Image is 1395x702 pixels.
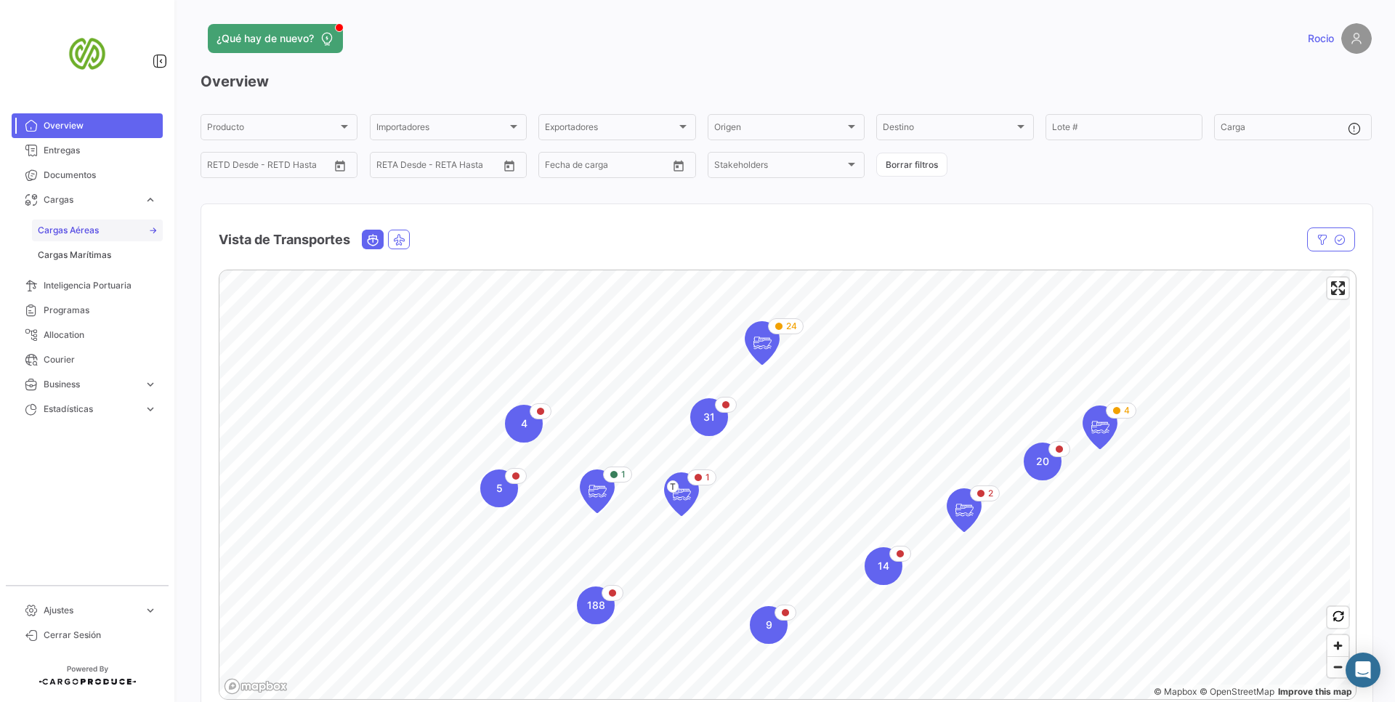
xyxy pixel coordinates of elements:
[577,586,615,624] div: Map marker
[207,124,338,134] span: Producto
[44,604,138,617] span: Ajustes
[12,138,163,163] a: Entregas
[44,403,138,416] span: Estadísticas
[12,113,163,138] a: Overview
[44,353,157,366] span: Courier
[388,162,446,172] input: Hasta
[865,547,902,585] div: Map marker
[786,320,797,333] span: 24
[947,488,982,532] div: Map marker
[389,230,409,249] button: Air
[208,24,343,53] button: ¿Qué hay de nuevo?
[521,416,527,431] span: 4
[201,71,1372,92] h3: Overview
[621,468,626,481] span: 1
[376,124,507,134] span: Importadores
[219,230,350,250] h4: Vista de Transportes
[766,618,772,632] span: 9
[32,244,163,266] a: Cargas Marítimas
[144,604,157,617] span: expand_more
[12,163,163,187] a: Documentos
[44,169,157,182] span: Documentos
[144,403,157,416] span: expand_more
[496,481,503,496] span: 5
[876,153,947,177] button: Borrar filtros
[44,119,157,132] span: Overview
[557,162,615,172] input: Hasta
[44,279,157,292] span: Inteligencia Portuaria
[1327,656,1348,677] button: Zoom out
[545,124,676,134] span: Exportadores
[667,480,679,493] span: T
[1327,278,1348,299] button: Enter fullscreen
[580,469,615,513] div: Map marker
[12,323,163,347] a: Allocation
[1036,454,1049,469] span: 20
[883,124,1014,134] span: Destino
[498,155,520,177] button: Open calendar
[376,162,378,172] input: Desde
[1200,686,1274,697] a: OpenStreetMap
[750,606,788,644] div: Map marker
[219,270,1350,701] canvas: Map
[12,347,163,372] a: Courier
[664,472,699,516] div: Map marker
[1327,657,1348,677] span: Zoom out
[1346,653,1380,687] div: Abrir Intercom Messenger
[1308,31,1334,46] span: Rocio
[545,162,546,172] input: Desde
[224,678,288,695] a: Mapbox logo
[703,410,715,424] span: 31
[217,31,314,46] span: ¿Qué hay de nuevo?
[329,155,351,177] button: Open calendar
[745,321,780,365] div: Map marker
[1124,404,1130,417] span: 4
[878,559,889,573] span: 14
[1341,23,1372,54] img: placeholder-user.png
[714,124,845,134] span: Origen
[144,193,157,206] span: expand_more
[32,219,163,241] a: Cargas Aéreas
[363,230,383,249] button: Ocean
[505,405,543,443] div: Map marker
[1154,686,1197,697] a: Mapbox
[44,629,157,642] span: Cerrar Sesión
[1083,406,1117,449] div: Map marker
[38,224,99,237] span: Cargas Aéreas
[144,378,157,391] span: expand_more
[44,193,138,206] span: Cargas
[207,162,209,172] input: Desde
[1278,686,1352,697] a: Map feedback
[219,162,277,172] input: Hasta
[668,155,690,177] button: Open calendar
[1327,635,1348,656] button: Zoom in
[690,398,728,436] div: Map marker
[44,328,157,342] span: Allocation
[44,378,138,391] span: Business
[714,162,845,172] span: Stakeholders
[705,471,710,484] span: 1
[44,144,157,157] span: Entregas
[51,17,124,90] img: san-miguel-logo.png
[12,273,163,298] a: Inteligencia Portuaria
[480,469,518,507] div: Map marker
[988,487,993,500] span: 2
[38,249,111,262] span: Cargas Marítimas
[12,298,163,323] a: Programas
[587,598,605,613] span: 188
[1024,443,1062,480] div: Map marker
[44,304,157,317] span: Programas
